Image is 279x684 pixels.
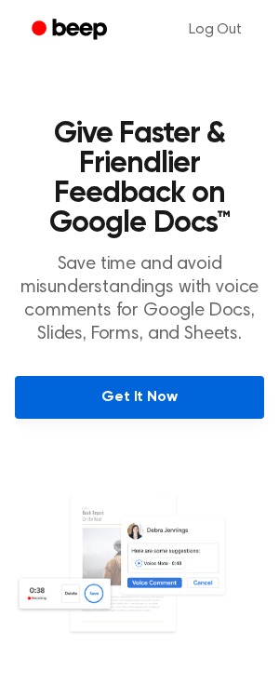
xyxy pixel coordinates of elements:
[19,12,124,48] a: Beep
[170,7,260,52] a: Log Out
[15,253,264,346] p: Save time and avoid misunderstandings with voice comments for Google Docs, Slides, Forms, and She...
[15,119,264,238] h1: Give Faster & Friendlier Feedback on Google Docs™
[15,376,264,419] a: Get It Now
[15,493,264,659] img: Voice Comments on Docs and Recording Widget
